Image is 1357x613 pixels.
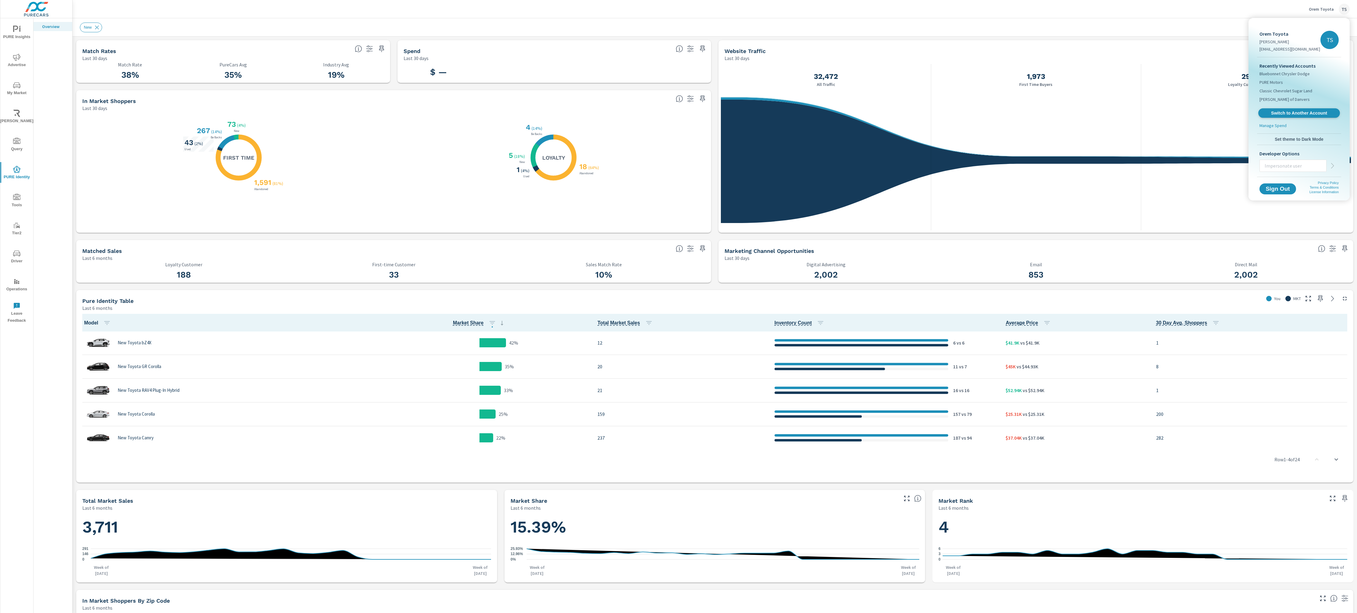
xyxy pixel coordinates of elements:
input: Impersonate user [1260,158,1326,174]
p: Manage Spend [1259,122,1287,129]
div: TS [1320,31,1339,49]
a: Manage Spend [1257,122,1341,131]
span: Bluebonnet Chrysler Dodge [1259,71,1310,77]
p: Developer Options [1259,150,1339,157]
p: Recently Viewed Accounts [1259,62,1339,69]
p: Orem Toyota [1259,30,1320,37]
span: Set theme to Dark Mode [1259,136,1339,142]
a: Switch to Another Account [1258,108,1340,118]
span: PURE Motors [1259,79,1283,85]
button: Set theme to Dark Mode [1257,134,1341,145]
span: [PERSON_NAME] of Danvers [1259,96,1310,102]
a: Privacy Policy [1318,181,1339,185]
a: License Information [1309,190,1339,194]
a: Terms & Conditions [1310,186,1339,189]
span: Switch to Another Account [1262,110,1336,116]
p: [EMAIL_ADDRESS][DOMAIN_NAME] [1259,46,1320,52]
span: Classic Chevrolet Sugar Land [1259,88,1312,94]
span: Sign Out [1264,186,1291,192]
button: Sign Out [1259,183,1296,194]
p: [PERSON_NAME] [1259,39,1320,45]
